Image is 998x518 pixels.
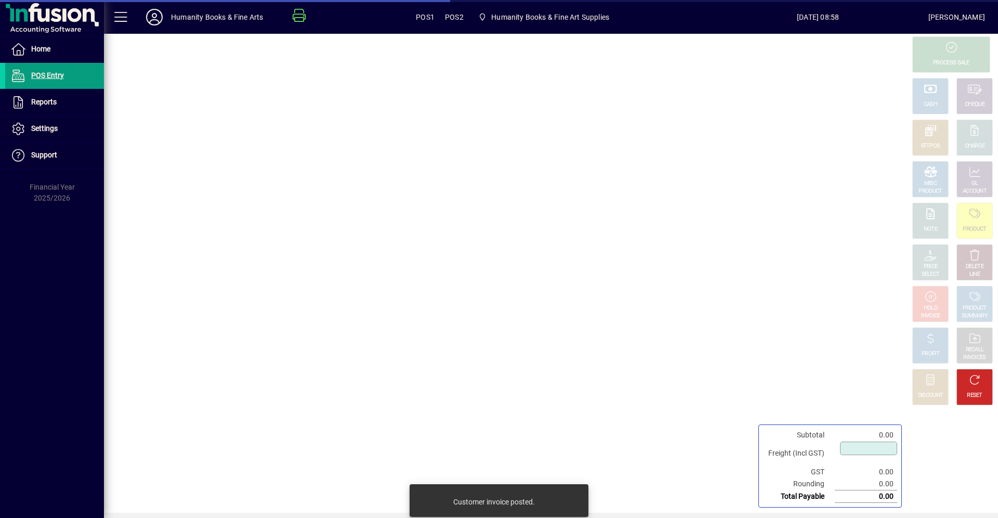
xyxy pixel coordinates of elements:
div: HOLD [924,304,937,312]
div: SELECT [922,271,940,278]
button: Profile [138,8,171,26]
div: PRODUCT [963,304,986,312]
div: LINE [969,271,980,278]
span: Settings [31,124,58,132]
div: CASH [924,101,937,109]
div: PROFIT [922,350,939,358]
span: Humanity Books & Fine Art Supplies [474,8,613,26]
div: INVOICES [963,354,986,362]
div: RECALL [966,346,984,354]
span: POS2 [445,9,464,25]
a: Reports [5,89,104,115]
div: RESET [967,392,982,400]
span: Reports [31,98,57,106]
td: Rounding [763,478,835,490]
td: 0.00 [835,490,897,503]
div: PRODUCT [963,225,986,233]
a: Support [5,142,104,168]
td: GST [763,466,835,478]
div: EFTPOS [921,142,940,150]
td: Freight (Incl GST) [763,441,835,466]
span: [DATE] 08:58 [708,9,928,25]
a: Settings [5,116,104,142]
td: 0.00 [835,429,897,441]
div: NOTE [924,225,937,233]
div: DISCOUNT [918,392,943,400]
span: Support [31,151,57,159]
div: DELETE [966,263,983,271]
td: Subtotal [763,429,835,441]
div: INVOICE [921,312,940,320]
div: MISC [924,180,937,188]
div: PROCESS SALE [933,59,969,67]
a: Home [5,36,104,62]
div: CHARGE [965,142,985,150]
td: 0.00 [835,478,897,490]
span: POS Entry [31,71,64,79]
div: [PERSON_NAME] [928,9,985,25]
div: Humanity Books & Fine Arts [171,9,264,25]
span: Humanity Books & Fine Art Supplies [491,9,609,25]
span: POS1 [416,9,435,25]
span: Home [31,45,50,53]
td: Total Payable [763,490,835,503]
div: SUMMARY [962,312,988,320]
div: PRODUCT [918,188,942,195]
div: CHEQUE [965,101,984,109]
div: GL [971,180,978,188]
div: ACCOUNT [963,188,987,195]
div: Customer invoice posted. [453,497,535,507]
div: PRICE [924,263,938,271]
td: 0.00 [835,466,897,478]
